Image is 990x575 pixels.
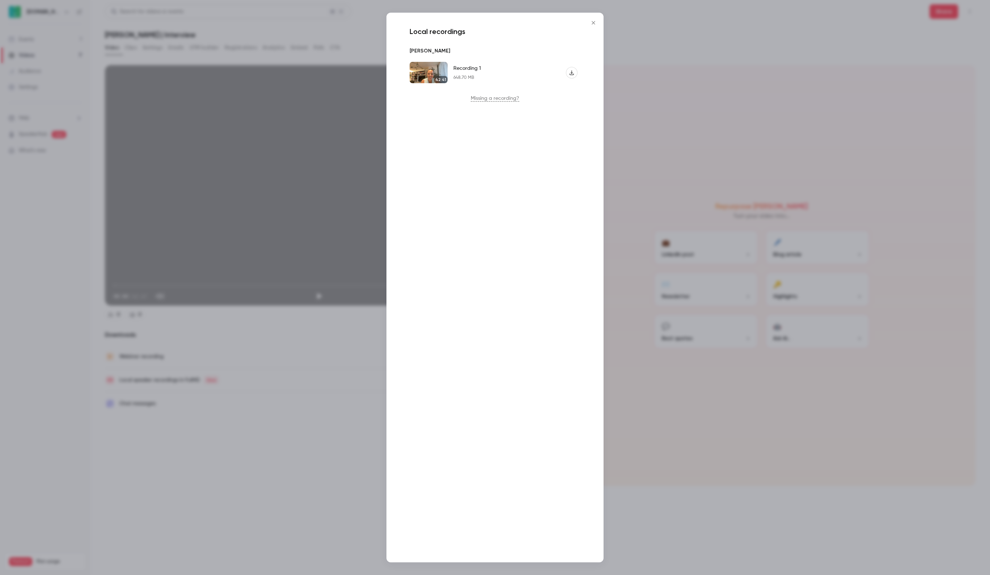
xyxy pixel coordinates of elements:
div: 42:41 [434,76,448,83]
button: Close [586,16,601,30]
div: 648.70 MB [453,75,481,81]
div: Recording 1 [453,65,481,72]
img: Mariana [410,62,448,83]
li: Recording 1 [407,59,583,86]
h2: Local recordings [407,27,583,36]
p: Missing a recording? [407,95,583,102]
p: [PERSON_NAME] [410,47,450,55]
